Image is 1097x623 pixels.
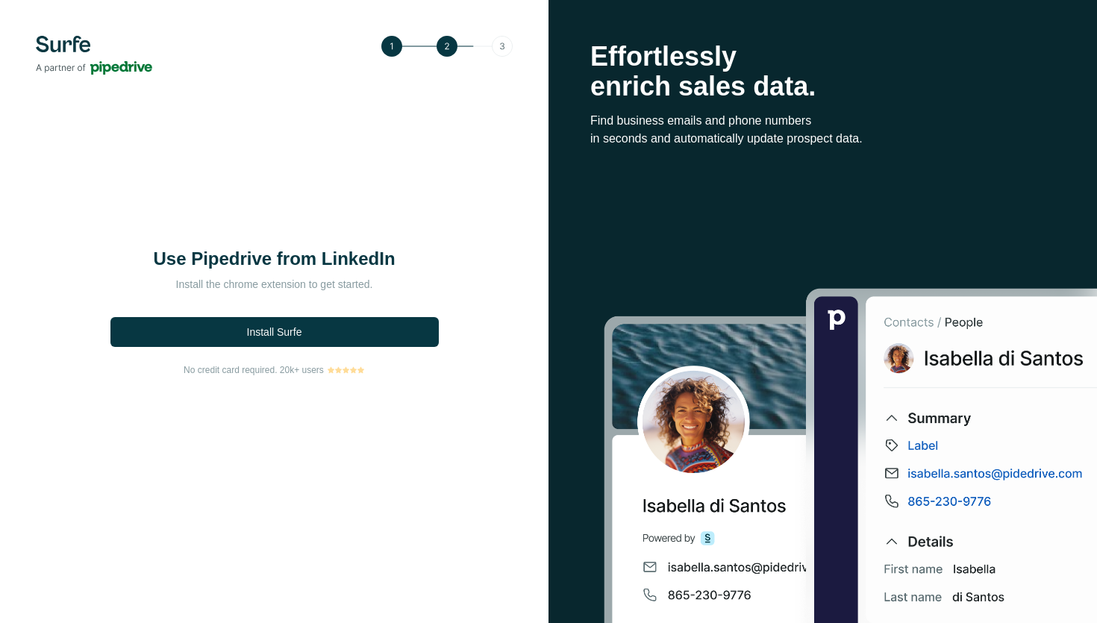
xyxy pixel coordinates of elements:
[184,363,324,377] span: No credit card required. 20k+ users
[125,277,424,292] p: Install the chrome extension to get started.
[110,317,439,347] button: Install Surfe
[381,36,513,57] img: Step 2
[590,130,1055,148] p: in seconds and automatically update prospect data.
[590,72,1055,101] p: enrich sales data.
[590,42,1055,72] p: Effortlessly
[590,112,1055,130] p: Find business emails and phone numbers
[36,36,152,75] img: Surfe's logo
[125,247,424,271] h1: Use Pipedrive from LinkedIn
[247,325,302,339] span: Install Surfe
